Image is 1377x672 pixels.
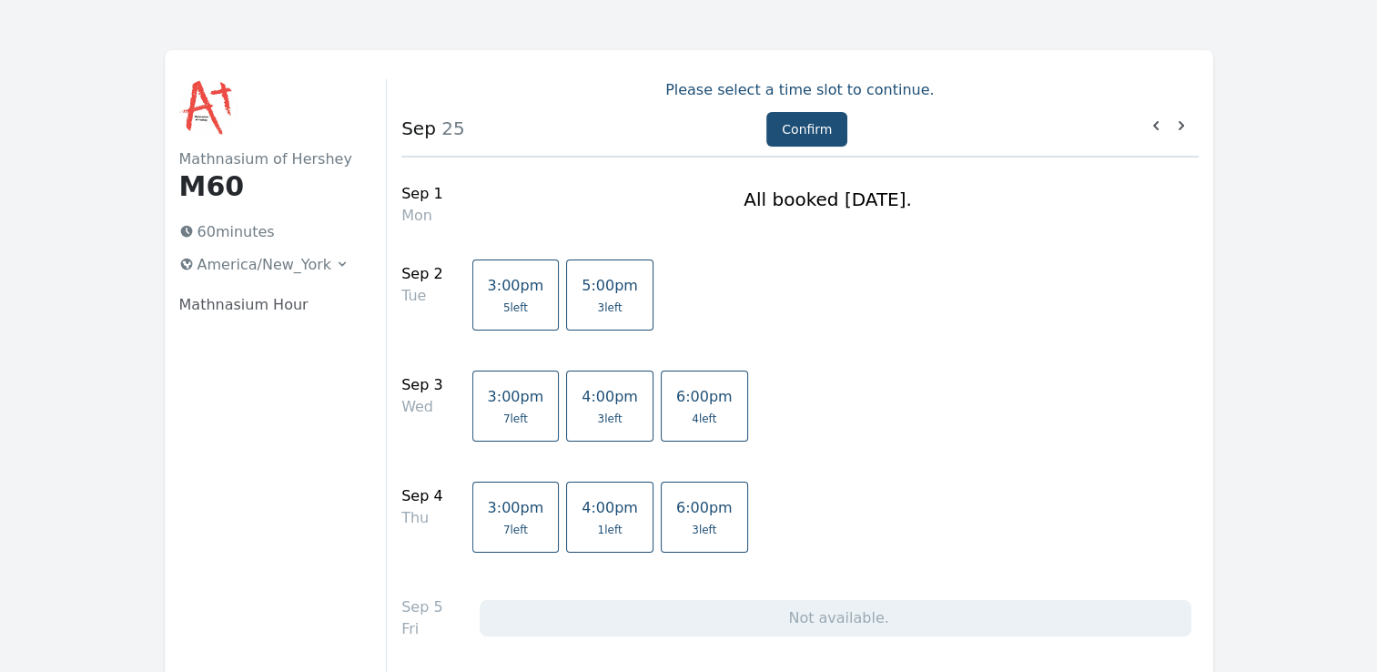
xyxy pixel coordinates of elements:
[744,187,912,212] h1: All booked [DATE].
[401,618,442,640] div: Fri
[597,412,622,426] span: 3 left
[401,263,442,285] div: Sep 2
[676,388,733,405] span: 6:00pm
[401,285,442,307] div: Tue
[401,374,442,396] div: Sep 3
[480,600,1191,636] div: Not available.
[597,523,622,537] span: 1 left
[582,388,638,405] span: 4:00pm
[401,79,1198,101] p: Please select a time slot to continue.
[488,388,544,405] span: 3:00pm
[503,300,528,315] span: 5 left
[597,300,622,315] span: 3 left
[436,117,465,139] span: 25
[172,218,358,247] p: 60 minutes
[179,79,238,137] img: Mathnasium of Hershey
[401,396,442,418] div: Wed
[401,183,442,205] div: Sep 1
[401,485,442,507] div: Sep 4
[179,170,358,203] h1: M60
[172,250,358,280] button: America/New_York
[179,148,358,170] h2: Mathnasium of Hershey
[503,412,528,426] span: 7 left
[401,117,436,139] strong: Sep
[401,507,442,529] div: Thu
[503,523,528,537] span: 7 left
[179,294,358,316] p: Mathnasium Hour
[582,499,638,516] span: 4:00pm
[582,277,638,294] span: 5:00pm
[488,499,544,516] span: 3:00pm
[692,523,716,537] span: 3 left
[692,412,716,426] span: 4 left
[676,499,733,516] span: 6:00pm
[401,596,442,618] div: Sep 5
[488,277,544,294] span: 3:00pm
[766,112,847,147] button: Confirm
[401,205,442,227] div: Mon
